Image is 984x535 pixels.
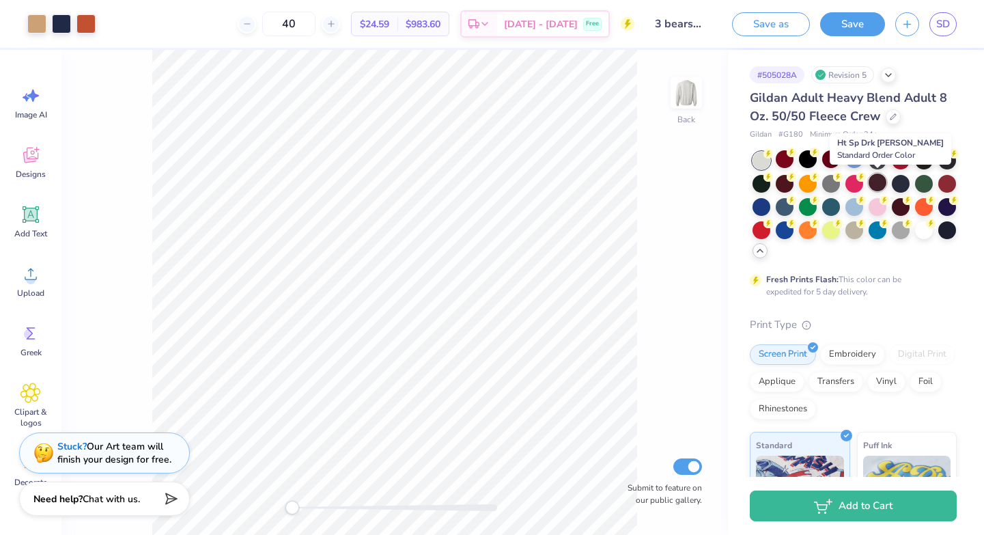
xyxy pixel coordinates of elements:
div: Accessibility label [285,501,299,515]
div: # 505028A [750,66,804,83]
span: SD [936,16,950,32]
span: Free [586,19,599,29]
span: Gildan Adult Heavy Blend Adult 8 Oz. 50/50 Fleece Crew [750,90,947,124]
button: Add to Cart [750,491,957,521]
div: Foil [910,372,942,392]
img: Back [673,79,700,107]
div: Ht Sp Drk [PERSON_NAME] [830,133,951,165]
img: Puff Ink [863,456,951,524]
div: Applique [750,372,804,392]
span: Designs [16,169,46,180]
div: Back [677,113,695,126]
span: [DATE] - [DATE] [504,17,578,31]
span: Puff Ink [863,438,892,452]
span: Standard Order Color [837,150,915,161]
span: Clipart & logos [8,407,53,428]
div: Embroidery [820,344,885,365]
span: $24.59 [360,17,389,31]
span: Upload [17,288,44,299]
span: Decorate [14,477,47,488]
span: $983.60 [406,17,440,31]
div: Rhinestones [750,399,816,420]
span: Minimum Order: 24 + [810,129,878,141]
img: Standard [756,456,844,524]
span: Greek [20,347,42,358]
span: Gildan [750,129,772,141]
button: Save [820,12,885,36]
button: Save as [732,12,810,36]
div: Print Type [750,317,957,333]
strong: Stuck? [57,440,87,453]
span: Chat with us. [83,493,140,506]
strong: Fresh Prints Flash: [766,274,839,285]
input: Untitled Design [645,10,712,38]
div: Revision 5 [811,66,874,83]
span: Standard [756,438,792,452]
label: Submit to feature on our public gallery. [620,482,702,506]
a: SD [929,12,957,36]
div: Our Art team will finish your design for free. [57,440,171,466]
span: Image AI [15,109,47,120]
div: Vinyl [867,372,905,392]
div: This color can be expedited for 5 day delivery. [766,273,934,298]
div: Screen Print [750,344,816,365]
input: – – [262,12,315,36]
div: Digital Print [889,344,955,365]
span: # G180 [778,129,803,141]
span: Add Text [14,228,47,239]
div: Transfers [809,372,863,392]
strong: Need help? [33,493,83,506]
